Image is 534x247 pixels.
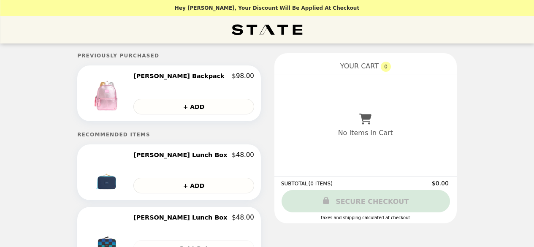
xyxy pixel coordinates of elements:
p: $48.00 [232,151,254,159]
button: + ADD [133,99,254,114]
h2: [PERSON_NAME] Lunch Box [133,151,230,159]
button: + ADD [133,178,254,193]
img: Kane Backpack [86,72,130,114]
span: 0 [381,62,391,72]
p: $48.00 [232,214,254,221]
h5: Previously Purchased [77,53,261,59]
p: Hey [PERSON_NAME], your discount will be applied at checkout [175,5,359,11]
p: No Items In Cart [338,129,393,137]
h2: [PERSON_NAME] Lunch Box [133,214,230,221]
span: YOUR CART [340,62,379,70]
span: ( 0 ITEMS ) [309,181,333,187]
h2: [PERSON_NAME] Backpack [133,72,228,80]
p: $98.00 [232,72,254,80]
img: Brand Logo [232,21,303,38]
h5: Recommended Items [77,132,261,138]
span: SUBTOTAL [281,181,309,187]
div: Taxes and Shipping calculated at checkout [281,215,450,220]
span: $0.00 [432,180,450,187]
img: Rodgers Lunch Box [86,151,130,193]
